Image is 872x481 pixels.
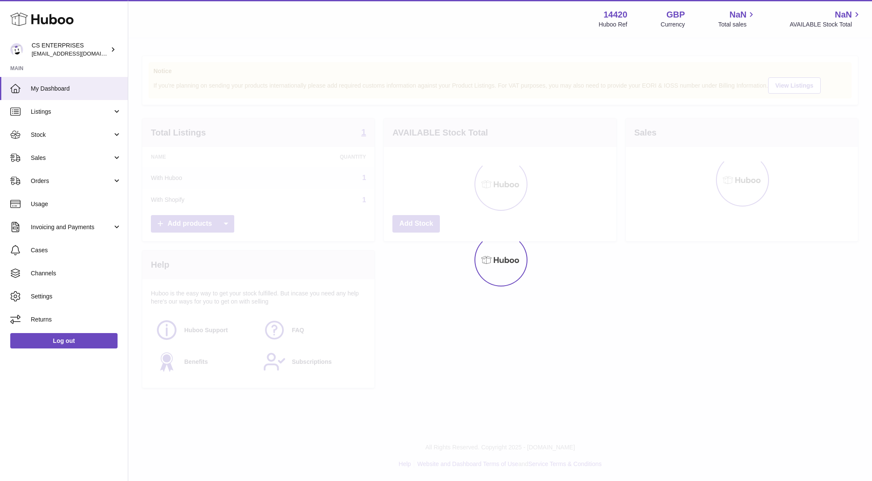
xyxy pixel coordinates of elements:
span: NaN [729,9,746,21]
a: NaN AVAILABLE Stock Total [790,9,862,29]
span: Total sales [718,21,756,29]
span: Sales [31,154,112,162]
span: Usage [31,200,121,208]
span: Channels [31,269,121,277]
span: Orders [31,177,112,185]
span: Invoicing and Payments [31,223,112,231]
img: csenterprisesholding@gmail.com [10,43,23,56]
span: My Dashboard [31,85,121,93]
span: Returns [31,316,121,324]
span: Listings [31,108,112,116]
a: NaN Total sales [718,9,756,29]
span: Stock [31,131,112,139]
span: Cases [31,246,121,254]
a: Log out [10,333,118,348]
span: Settings [31,292,121,301]
span: AVAILABLE Stock Total [790,21,862,29]
div: Huboo Ref [599,21,627,29]
strong: 14420 [604,9,627,21]
span: NaN [835,9,852,21]
span: [EMAIL_ADDRESS][DOMAIN_NAME] [32,50,126,57]
div: Currency [661,21,685,29]
div: CS ENTERPRISES [32,41,109,58]
strong: GBP [666,9,685,21]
